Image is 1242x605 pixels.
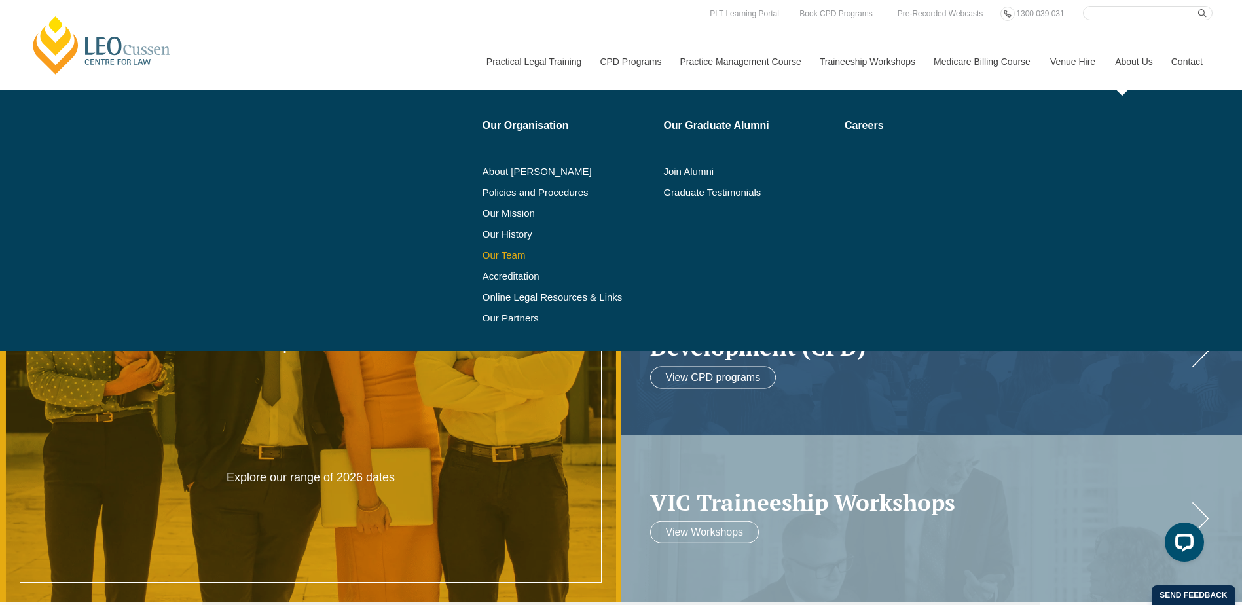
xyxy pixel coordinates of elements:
[924,33,1040,90] a: Medicare Billing Course
[483,313,655,323] a: Our Partners
[663,166,835,177] a: Join Alumni
[1016,9,1064,18] span: 1300 039 031
[663,187,835,198] a: Graduate Testimonials
[29,14,174,76] a: [PERSON_NAME] Centre for Law
[483,229,655,240] a: Our History
[483,250,655,261] a: Our Team
[1105,33,1161,90] a: About Us
[894,7,987,21] a: Pre-Recorded Webcasts
[650,366,776,388] a: View CPD programs
[650,309,1188,359] a: Continuing ProfessionalDevelopment (CPD)
[477,33,591,90] a: Practical Legal Training
[670,33,810,90] a: Practice Management Course
[483,166,655,177] a: About [PERSON_NAME]
[483,292,655,302] a: Online Legal Resources & Links
[796,7,875,21] a: Book CPD Programs
[1154,517,1209,572] iframe: LiveChat chat widget
[650,309,1188,359] h2: Continuing Professional Development (CPD)
[706,7,782,21] a: PLT Learning Portal
[187,470,435,485] p: Explore our range of 2026 dates
[483,208,622,219] a: Our Mission
[483,271,655,282] a: Accreditation
[1040,33,1105,90] a: Venue Hire
[483,120,655,131] a: Our Organisation
[1013,7,1067,21] a: 1300 039 031
[845,120,993,131] a: Careers
[650,521,759,543] a: View Workshops
[650,489,1188,515] a: VIC Traineeship Workshops
[810,33,924,90] a: Traineeship Workshops
[1161,33,1213,90] a: Contact
[590,33,670,90] a: CPD Programs
[663,120,835,131] a: Our Graduate Alumni
[483,187,655,198] a: Policies and Procedures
